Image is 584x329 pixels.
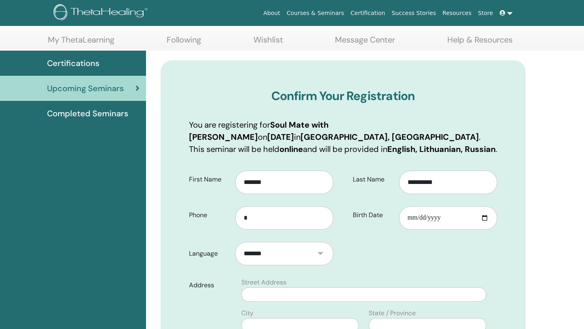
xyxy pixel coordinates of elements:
label: First Name [183,172,235,187]
a: Store [475,6,496,21]
label: Street Address [241,278,286,287]
label: Last Name [347,172,399,187]
label: Phone [183,207,235,223]
a: About [260,6,283,21]
b: English, Lithuanian, Russian [387,144,496,154]
b: online [279,144,303,154]
p: You are registering for on in . This seminar will be held and will be provided in . [189,119,497,155]
span: Certifications [47,57,99,69]
b: [GEOGRAPHIC_DATA], [GEOGRAPHIC_DATA] [301,132,479,142]
img: logo.png [54,4,150,22]
b: [DATE] [267,132,294,142]
a: Certification [347,6,388,21]
label: Birth Date [347,207,399,223]
a: My ThetaLearning [48,35,114,51]
a: Help & Resources [447,35,513,51]
label: State / Province [369,308,416,318]
span: Upcoming Seminars [47,82,124,94]
a: Message Center [335,35,395,51]
a: Success Stories [389,6,439,21]
span: Completed Seminars [47,107,128,120]
label: Address [183,278,236,293]
a: Following [167,35,201,51]
a: Wishlist [253,35,283,51]
label: Language [183,246,235,261]
label: City [241,308,253,318]
a: Resources [439,6,475,21]
h3: Confirm Your Registration [189,89,497,103]
a: Courses & Seminars [283,6,348,21]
